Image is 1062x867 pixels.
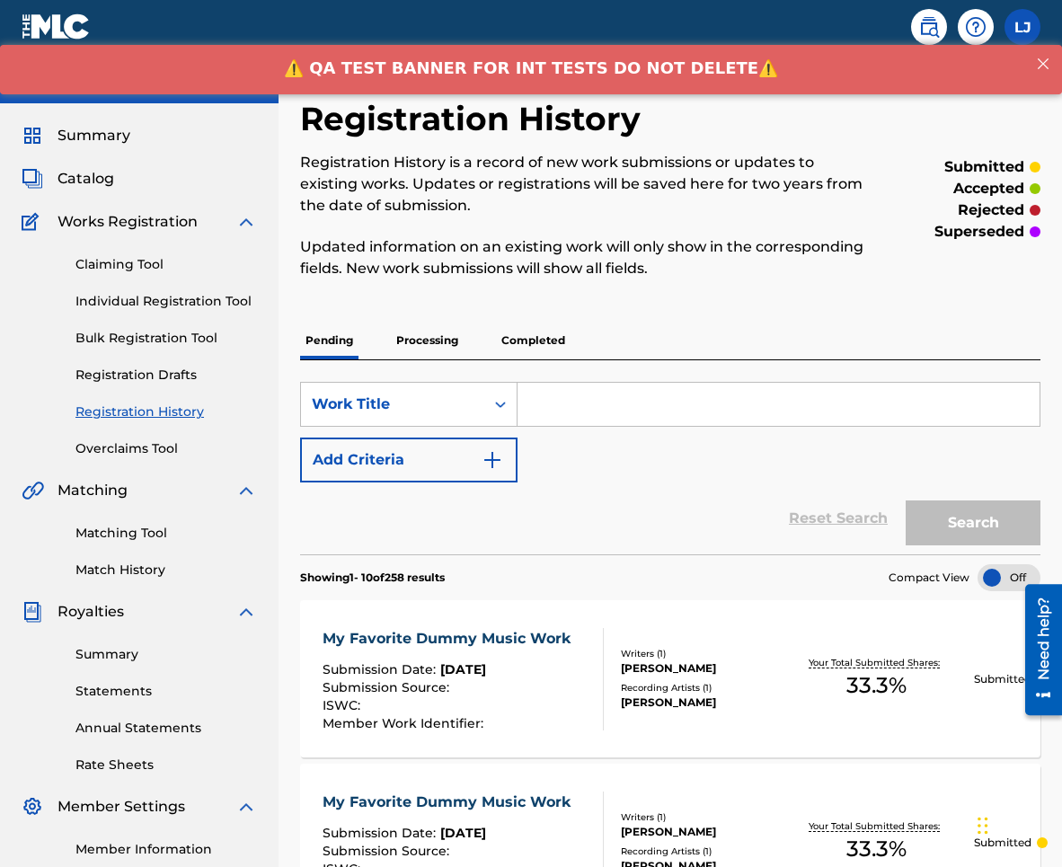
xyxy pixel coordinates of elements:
[58,168,114,190] span: Catalog
[944,156,1024,178] p: submitted
[809,819,944,833] p: Your Total Submitted Shares:
[300,322,358,359] p: Pending
[75,439,257,458] a: Overclaims Tool
[58,796,185,818] span: Member Settings
[1012,578,1062,722] iframe: Resource Center
[312,394,473,415] div: Work Title
[22,168,43,190] img: Catalog
[75,756,257,774] a: Rate Sheets
[75,255,257,274] a: Claiming Tool
[75,292,257,311] a: Individual Registration Tool
[846,669,907,702] span: 33.3 %
[621,647,780,660] div: Writers ( 1 )
[846,833,907,865] span: 33.3 %
[235,601,257,623] img: expand
[22,125,43,146] img: Summary
[300,600,1040,757] a: My Favorite Dummy Music WorkSubmission Date:[DATE]Submission Source:ISWC:Member Work Identifier:W...
[911,9,947,45] a: Public Search
[300,382,1040,554] form: Search Form
[22,13,91,40] img: MLC Logo
[621,660,780,677] div: [PERSON_NAME]
[300,99,650,139] h2: Registration History
[323,628,580,650] div: My Favorite Dummy Music Work
[323,679,454,695] span: Submission Source :
[323,792,580,813] div: My Favorite Dummy Music Work
[621,681,780,694] div: Recording Artists ( 1 )
[621,845,780,858] div: Recording Artists ( 1 )
[440,825,486,841] span: [DATE]
[621,824,780,840] div: [PERSON_NAME]
[58,480,128,501] span: Matching
[22,125,130,146] a: SummarySummary
[300,438,518,482] button: Add Criteria
[22,480,44,501] img: Matching
[934,221,1024,243] p: superseded
[300,570,445,586] p: Showing 1 - 10 of 258 results
[323,715,488,731] span: Member Work Identifier :
[75,366,257,385] a: Registration Drafts
[440,661,486,677] span: [DATE]
[1004,9,1040,45] div: User Menu
[323,825,440,841] span: Submission Date :
[958,199,1024,221] p: rejected
[300,152,870,217] p: Registration History is a record of new work submissions or updates to existing works. Updates or...
[972,781,1062,867] iframe: Chat Widget
[978,799,988,853] div: Drag
[235,480,257,501] img: expand
[482,449,503,471] img: 9d2ae6d4665cec9f34b9.svg
[235,211,257,233] img: expand
[22,601,43,623] img: Royalties
[965,16,987,38] img: help
[75,524,257,543] a: Matching Tool
[958,9,994,45] div: Help
[809,656,944,669] p: Your Total Submitted Shares:
[58,211,198,233] span: Works Registration
[323,843,454,859] span: Submission Source :
[974,671,1031,687] p: Submitted
[953,178,1024,199] p: accepted
[235,796,257,818] img: expand
[75,682,257,701] a: Statements
[22,796,43,818] img: Member Settings
[323,661,440,677] span: Submission Date :
[391,322,464,359] p: Processing
[75,645,257,664] a: Summary
[75,840,257,859] a: Member Information
[621,810,780,824] div: Writers ( 1 )
[75,329,257,348] a: Bulk Registration Tool
[284,13,778,32] span: ⚠️ QA TEST BANNER FOR INT TESTS DO NOT DELETE⚠️
[75,403,257,421] a: Registration History
[889,570,969,586] span: Compact View
[323,697,365,713] span: ISWC :
[300,236,870,279] p: Updated information on an existing work will only show in the corresponding fields. New work subm...
[58,125,130,146] span: Summary
[75,719,257,738] a: Annual Statements
[75,561,257,579] a: Match History
[22,168,114,190] a: CatalogCatalog
[621,694,780,711] div: [PERSON_NAME]
[496,322,571,359] p: Completed
[22,211,45,233] img: Works Registration
[58,601,124,623] span: Royalties
[918,16,940,38] img: search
